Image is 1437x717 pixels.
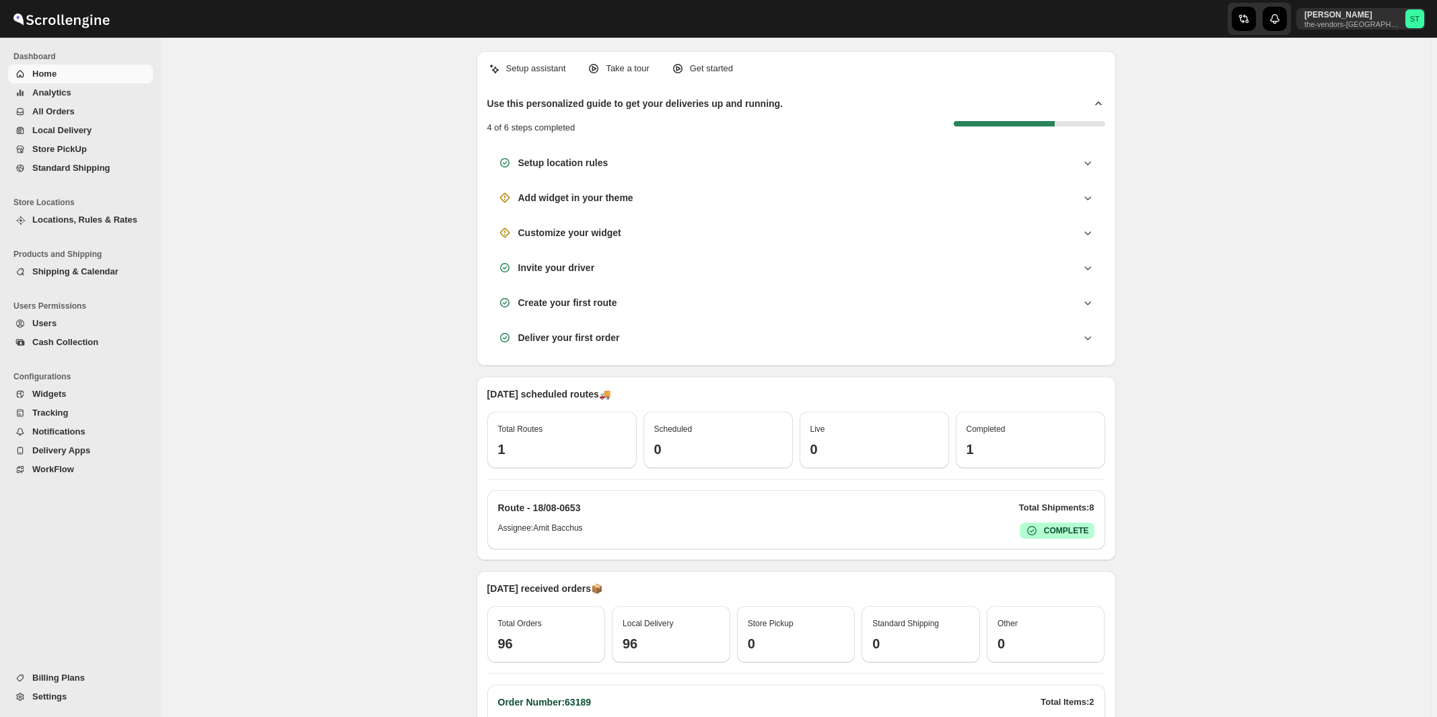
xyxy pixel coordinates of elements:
[967,424,1006,434] span: Completed
[518,191,633,204] h3: Add widget in your theme
[748,636,845,652] h3: 0
[8,669,153,687] button: Billing Plans
[623,619,673,628] span: Local Delivery
[32,464,74,474] span: WorkFlow
[32,337,98,347] span: Cash Collection
[1410,15,1420,23] text: ST
[8,314,153,333] button: Users
[8,422,153,441] button: Notifications
[32,426,85,437] span: Notifications
[518,296,617,309] h3: Create your first route
[748,619,794,628] span: Store Pickup
[32,691,67,702] span: Settings
[8,404,153,422] button: Tracking
[8,262,153,281] button: Shipping & Calendar
[606,62,649,75] p: Take a tour
[13,249,155,260] span: Products and Shipping
[1296,8,1426,30] button: User menu
[498,424,543,434] span: Total Routes
[623,636,720,652] h3: 96
[1019,501,1094,515] p: Total Shipments: 8
[8,211,153,229] button: Locations, Rules & Rates
[32,87,71,98] span: Analytics
[32,389,66,399] span: Widgets
[498,619,542,628] span: Total Orders
[1304,20,1400,28] p: the-vendors-[GEOGRAPHIC_DATA]
[32,266,118,276] span: Shipping & Calendar
[1044,526,1089,535] b: COMPLETE
[8,687,153,706] button: Settings
[518,226,621,239] h3: Customize your widget
[810,441,938,457] h3: 0
[8,333,153,352] button: Cash Collection
[498,695,592,709] h2: Order Number: 63189
[32,163,110,173] span: Standard Shipping
[487,121,575,135] p: 4 of 6 steps completed
[32,69,57,79] span: Home
[498,441,626,457] h3: 1
[1405,9,1424,28] span: Simcha Trieger
[810,424,825,434] span: Live
[32,144,87,154] span: Store PickUp
[8,102,153,121] button: All Orders
[11,2,112,36] img: ScrollEngine
[487,97,783,110] h2: Use this personalized guide to get your deliveries up and running.
[690,62,733,75] p: Get started
[32,215,137,225] span: Locations, Rules & Rates
[8,460,153,479] button: WorkFlow
[8,83,153,102] button: Analytics
[498,523,583,539] h6: Assignee: Amit Bacchus
[1304,9,1400,20] p: [PERSON_NAME]
[32,408,68,418] span: Tracking
[13,197,155,208] span: Store Locations
[32,445,90,455] span: Delivery Apps
[498,501,581,515] h2: Route - 18/08-0653
[13,371,155,382] span: Configurations
[997,619,1018,628] span: Other
[654,424,693,434] span: Scheduled
[872,619,939,628] span: Standard Shipping
[872,636,969,652] h3: 0
[487,582,1105,595] p: [DATE] received orders 📦
[518,156,608,169] h3: Setup location rules
[13,51,155,62] span: Dashboard
[997,636,1094,652] h3: 0
[967,441,1094,457] h3: 1
[518,331,620,344] h3: Deliver your first order
[8,385,153,404] button: Widgets
[506,62,566,75] p: Setup assistant
[13,301,155,311] span: Users Permissions
[1041,695,1094,709] p: Total Items: 2
[32,673,85,683] span: Billing Plans
[32,106,75,116] span: All Orders
[8,65,153,83] button: Home
[498,636,595,652] h3: 96
[654,441,782,457] h3: 0
[487,387,1105,401] p: [DATE] scheduled routes 🚚
[8,441,153,460] button: Delivery Apps
[32,318,57,328] span: Users
[32,125,92,135] span: Local Delivery
[518,261,595,274] h3: Invite your driver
